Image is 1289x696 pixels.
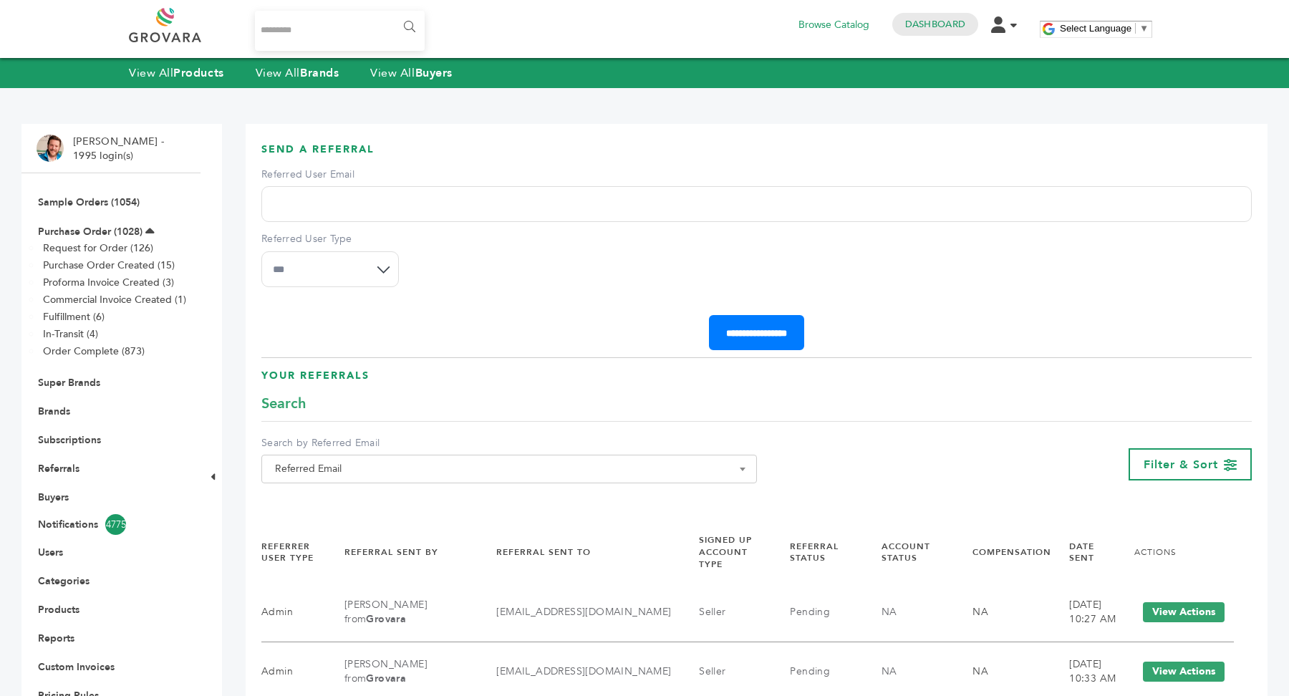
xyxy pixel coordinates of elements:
[261,168,1252,182] label: Referred User Email
[1143,662,1225,682] button: View Actions
[366,612,406,626] b: Grovara
[129,65,224,81] a: View AllProducts
[38,490,69,504] a: Buyers
[699,664,725,678] a: Seller
[261,541,314,564] a: REFERRER USER TYPE
[699,534,752,570] a: SIGNED UP ACCOUNT TYPE
[38,195,140,209] a: Sample Orders (1054)
[38,660,115,674] a: Custom Invoices
[798,17,869,33] a: Browse Catalog
[255,11,425,51] input: Search...
[366,672,406,685] b: Grovara
[256,65,339,81] a: View AllBrands
[38,376,100,390] a: Super Brands
[344,598,428,626] a: [PERSON_NAME] from
[699,605,725,619] a: Seller
[261,369,1252,394] h3: Your Referrals
[1069,598,1116,626] span: [DATE] 10:27 AM
[955,583,1051,642] td: NA
[300,65,339,81] strong: Brands
[261,142,1252,168] h3: Send A Referral
[261,394,306,414] span: Search
[105,514,126,535] span: 4775
[1144,457,1218,473] span: Filter & Sort
[790,664,830,678] a: Pending
[344,546,438,558] a: REFERRAL SENT BY
[905,18,965,31] a: Dashboard
[38,546,63,559] a: Users
[1135,23,1136,34] span: ​
[43,327,98,341] a: In-Transit (4)
[269,459,749,479] span: Referred Email
[38,433,101,447] a: Subscriptions
[38,574,90,588] a: Categories
[882,605,897,619] a: NA
[972,546,1051,558] a: COMPENSATION
[370,65,453,81] a: View AllBuyers
[173,65,223,81] strong: Products
[38,405,70,418] a: Brands
[1069,541,1094,564] a: DATE SENT
[43,310,105,324] a: Fulfillment (6)
[73,135,168,163] li: [PERSON_NAME] - 1995 login(s)
[43,293,186,306] a: Commercial Invoice Created (1)
[1143,602,1225,622] button: View Actions
[261,232,399,246] label: Referred User Type
[1139,23,1149,34] span: ▼
[261,436,757,450] label: Search by Referred Email
[38,514,184,535] a: Notifications4775
[43,241,153,255] a: Request for Order (126)
[43,276,174,289] a: Proforma Invoice Created (3)
[38,462,79,475] a: Referrals
[882,664,897,678] a: NA
[43,258,175,272] a: Purchase Order Created (15)
[344,657,428,685] a: [PERSON_NAME] from
[882,541,930,564] a: ACCOUNT STATUS
[790,605,830,619] a: Pending
[496,546,591,558] a: REFERRAL SENT TO
[38,603,79,617] a: Products
[1060,23,1149,34] a: Select Language​
[496,664,671,678] a: [EMAIL_ADDRESS][DOMAIN_NAME]
[261,455,757,483] span: Referred Email
[43,344,145,358] a: Order Complete (873)
[496,605,671,619] a: [EMAIL_ADDRESS][DOMAIN_NAME]
[38,632,74,645] a: Reports
[261,583,327,642] td: Admin
[1116,522,1234,582] th: Actions
[1060,23,1131,34] span: Select Language
[1069,657,1116,685] span: [DATE] 10:33 AM
[38,225,143,238] a: Purchase Order (1028)
[790,541,839,564] a: REFERRAL STATUS
[415,65,453,81] strong: Buyers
